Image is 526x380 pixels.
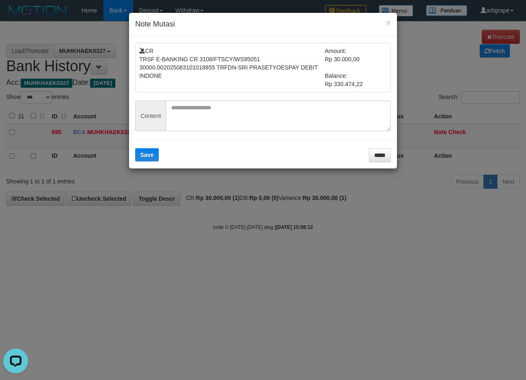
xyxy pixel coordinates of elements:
span: Content [135,101,166,131]
h4: Note Mutasi [135,19,391,30]
td: CR TRSF E-BANKING CR 3108/FTSCY/WS95051 30000.002025083101018855 TRFDN-SRI PRASETYOESPAY DEBIT IN... [139,47,325,88]
td: Amount: Rp 30.000,00 Balance: Rp 330.474,22 [325,47,387,88]
button: Save [135,148,159,161]
button: × [386,18,391,27]
button: Open LiveChat chat widget [3,3,28,28]
span: Save [140,152,154,158]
